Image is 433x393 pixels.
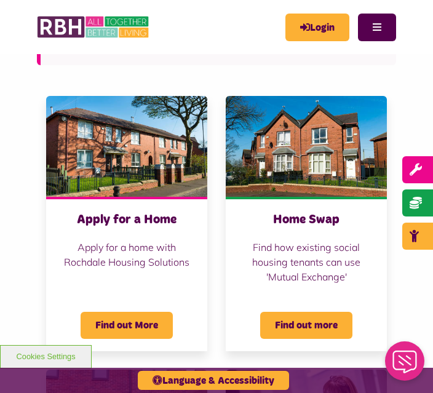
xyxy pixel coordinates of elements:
button: Language & Accessibility [138,371,289,390]
h3: Home Swap [238,212,375,228]
span: Find out more [260,312,352,339]
img: RBH [37,12,151,42]
p: Find how existing social housing tenants can use 'Mutual Exchange' [238,240,375,284]
a: MyRBH [285,14,349,41]
p: Apply for a home with Rochdale Housing Solutions [58,240,195,269]
a: Home Swap Find how existing social housing tenants can use 'Mutual Exchange' Find out more [226,96,387,351]
a: Belton Avenue Apply for a Home Apply for a home with Rochdale Housing Solutions Find out More - o... [46,96,207,351]
img: Belton Avenue [46,96,207,197]
iframe: Netcall Web Assistant for live chat [378,338,433,393]
button: Navigation [358,14,396,41]
span: Find out More [81,312,173,339]
img: Belton Ave 07 [226,96,387,197]
h3: Apply for a Home [58,212,195,228]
